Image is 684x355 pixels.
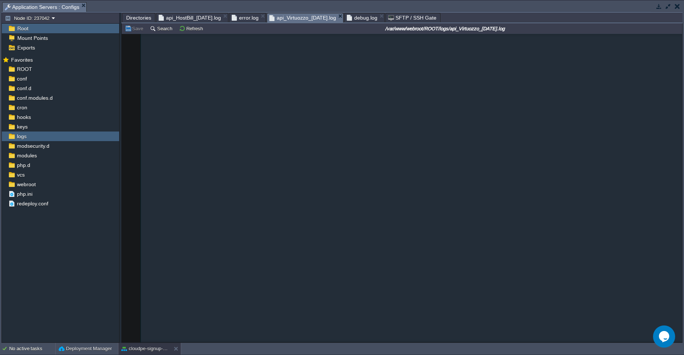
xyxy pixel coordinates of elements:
[232,13,259,22] span: error.log
[15,200,49,207] a: redeploy.conf
[126,13,151,22] span: Directories
[15,181,37,188] a: webroot
[344,13,385,22] li: /var/www/webroot/ROOT/logs/debug.log
[388,13,436,22] span: SFTP / SSH Gate
[15,133,28,140] a: logs
[15,75,28,82] a: conf
[229,13,266,22] li: /var/www/webroot/ROOT/logs/error.log
[179,25,205,32] button: Refresh
[15,123,29,130] a: keys
[15,143,51,149] a: modsecurity.d
[347,13,377,22] span: debug.log
[15,114,32,120] a: hooks
[125,25,145,32] button: Save
[156,13,228,22] li: /var/www/webroot/ROOT/logs/api_HostBill_2025-08-13.log
[59,345,112,352] button: Deployment Manager
[15,66,33,72] a: ROOT
[5,3,79,12] span: Application Servers : Configs
[16,35,49,41] a: Mount Points
[267,13,343,22] li: /var/www/webroot/ROOT/logs/api_Virtuozzo_2025-08-13.log
[15,104,28,111] a: cron
[159,13,221,22] span: api_HostBill_[DATE].log
[16,25,30,32] a: Root
[15,95,54,101] a: conf.modules.d
[121,345,168,352] button: cloudpe-signup-test
[269,13,336,23] span: api_Virtuozzo_[DATE].log
[16,44,36,51] a: Exports
[15,85,32,92] a: conf.d
[150,25,175,32] button: Search
[10,57,34,63] span: Favorites
[15,152,38,159] a: modules
[15,171,26,178] a: vcs
[15,191,34,197] a: php.ini
[9,343,55,355] div: No active tasks
[15,162,31,168] a: php.d
[653,325,677,348] iframe: chat widget
[10,57,34,63] a: Favorites
[5,15,52,21] button: Node ID: 237042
